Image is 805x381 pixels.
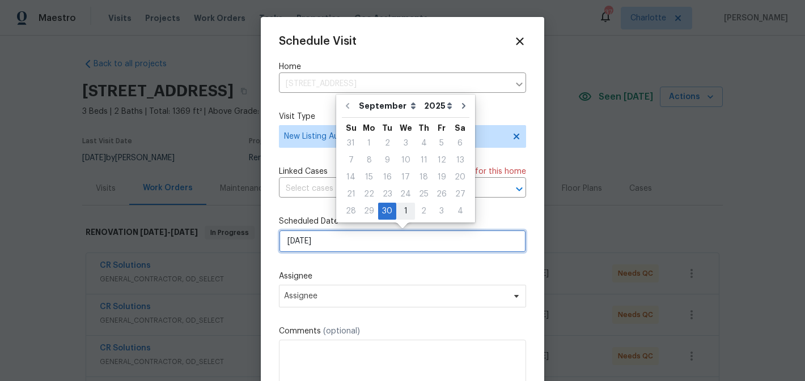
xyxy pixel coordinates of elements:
[396,169,415,185] div: 17
[342,152,360,169] div: Sun Sep 07 2025
[433,152,451,169] div: Fri Sep 12 2025
[378,186,396,203] div: Tue Sep 23 2025
[438,124,446,132] abbr: Friday
[433,169,451,186] div: Fri Sep 19 2025
[342,135,360,152] div: Sun Aug 31 2025
[378,186,396,202] div: 23
[342,203,360,219] div: 28
[378,203,396,219] div: 30
[279,166,328,177] span: Linked Cases
[511,181,527,197] button: Open
[363,124,375,132] abbr: Monday
[451,169,469,186] div: Sat Sep 20 2025
[284,292,506,301] span: Assignee
[342,169,360,185] div: 14
[421,97,455,114] select: Year
[382,124,392,132] abbr: Tuesday
[396,152,415,169] div: Wed Sep 10 2025
[279,61,526,72] label: Home
[356,97,421,114] select: Month
[433,152,451,168] div: 12
[284,131,505,142] span: New Listing Audit
[279,326,526,337] label: Comments
[342,203,360,220] div: Sun Sep 28 2025
[451,186,469,203] div: Sat Sep 27 2025
[279,36,357,47] span: Schedule Visit
[433,169,451,185] div: 19
[396,152,415,168] div: 10
[514,35,526,48] span: Close
[396,203,415,220] div: Wed Oct 01 2025
[279,271,526,282] label: Assignee
[455,95,472,117] button: Go to next month
[378,135,396,152] div: Tue Sep 02 2025
[400,124,412,132] abbr: Wednesday
[433,203,451,219] div: 3
[415,203,433,219] div: 2
[451,169,469,185] div: 20
[323,327,360,335] span: (optional)
[433,135,451,152] div: Fri Sep 05 2025
[378,203,396,220] div: Tue Sep 30 2025
[396,135,415,151] div: 3
[360,135,378,151] div: 1
[342,186,360,203] div: Sun Sep 21 2025
[378,152,396,168] div: 9
[279,180,494,198] input: Select cases
[451,203,469,220] div: Sat Oct 04 2025
[415,152,433,168] div: 11
[451,135,469,152] div: Sat Sep 06 2025
[342,169,360,186] div: Sun Sep 14 2025
[378,135,396,151] div: 2
[396,135,415,152] div: Wed Sep 03 2025
[451,152,469,168] div: 13
[451,203,469,219] div: 4
[378,152,396,169] div: Tue Sep 09 2025
[415,169,433,185] div: 18
[360,186,378,202] div: 22
[433,135,451,151] div: 5
[360,152,378,168] div: 8
[360,152,378,169] div: Mon Sep 08 2025
[415,186,433,202] div: 25
[415,203,433,220] div: Thu Oct 02 2025
[279,216,526,227] label: Scheduled Date
[339,95,356,117] button: Go to previous month
[279,230,526,252] input: M/D/YYYY
[455,124,465,132] abbr: Saturday
[360,135,378,152] div: Mon Sep 01 2025
[342,135,360,151] div: 31
[415,135,433,152] div: Thu Sep 04 2025
[396,169,415,186] div: Wed Sep 17 2025
[433,186,451,202] div: 26
[360,169,378,186] div: Mon Sep 15 2025
[415,169,433,186] div: Thu Sep 18 2025
[451,186,469,202] div: 27
[279,75,509,93] input: Enter in an address
[396,186,415,202] div: 24
[396,203,415,219] div: 1
[346,124,357,132] abbr: Sunday
[360,203,378,220] div: Mon Sep 29 2025
[342,152,360,168] div: 7
[415,152,433,169] div: Thu Sep 11 2025
[433,186,451,203] div: Fri Sep 26 2025
[418,124,429,132] abbr: Thursday
[279,111,526,122] label: Visit Type
[360,203,378,219] div: 29
[342,186,360,202] div: 21
[378,169,396,186] div: Tue Sep 16 2025
[451,152,469,169] div: Sat Sep 13 2025
[360,169,378,185] div: 15
[433,203,451,220] div: Fri Oct 03 2025
[360,186,378,203] div: Mon Sep 22 2025
[451,135,469,151] div: 6
[415,186,433,203] div: Thu Sep 25 2025
[415,135,433,151] div: 4
[378,169,396,185] div: 16
[396,186,415,203] div: Wed Sep 24 2025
